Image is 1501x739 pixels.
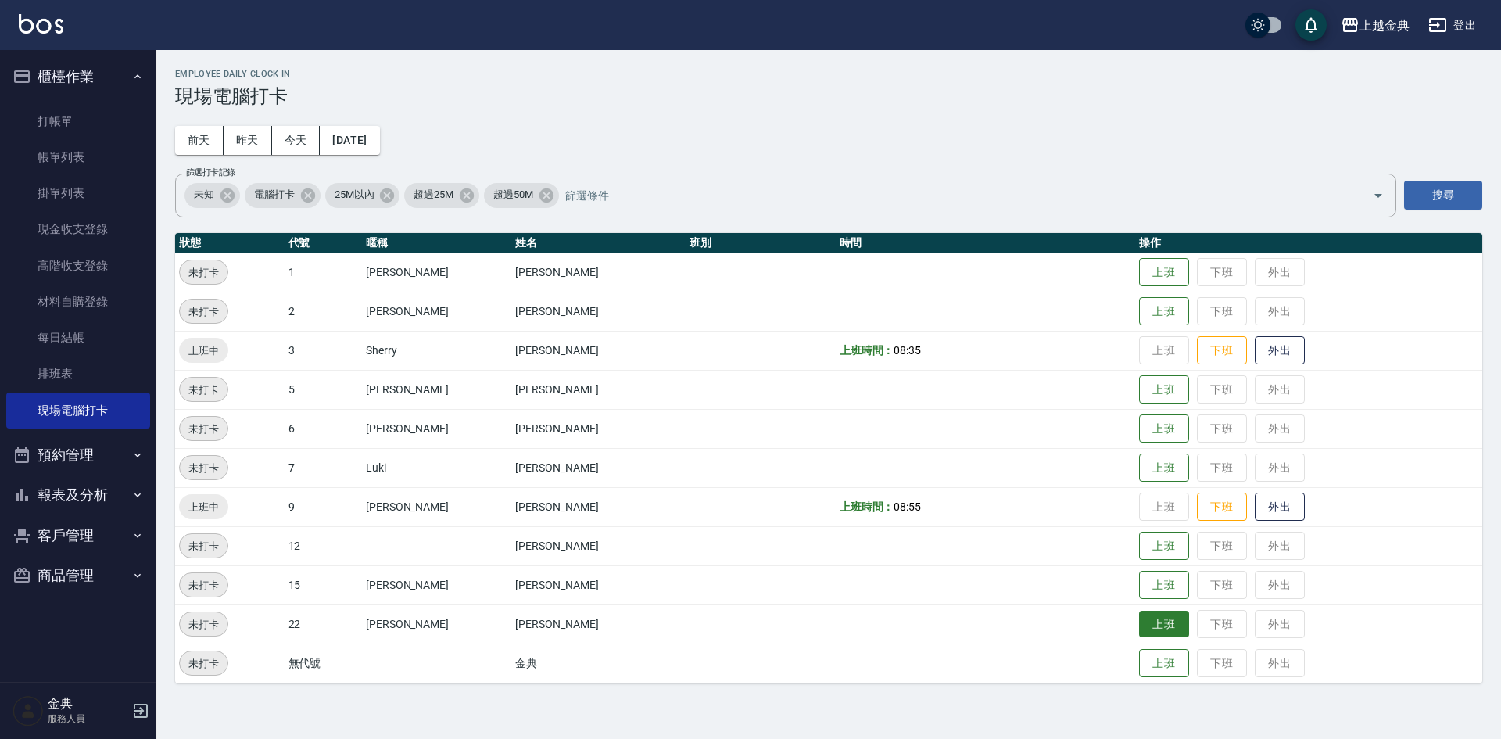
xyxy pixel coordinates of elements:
div: 上越金典 [1359,16,1410,35]
td: [PERSON_NAME] [362,604,512,644]
th: 操作 [1135,233,1482,253]
label: 篩選打卡記錄 [186,167,235,178]
td: Luki [362,448,512,487]
span: 25M以內 [325,187,384,203]
td: 9 [285,487,362,526]
a: 排班表 [6,356,150,392]
td: 無代號 [285,644,362,683]
button: [DATE] [320,126,379,155]
span: 未打卡 [180,382,227,398]
button: 昨天 [224,126,272,155]
td: Sherry [362,331,512,370]
th: 姓名 [511,233,686,253]
td: 1 [285,253,362,292]
b: 上班時間： [840,500,894,513]
span: 上班中 [179,499,228,515]
span: 08:55 [894,500,921,513]
td: 5 [285,370,362,409]
td: 3 [285,331,362,370]
button: Open [1366,183,1391,208]
a: 每日結帳 [6,320,150,356]
td: [PERSON_NAME] [511,331,686,370]
th: 班別 [686,233,836,253]
td: 6 [285,409,362,448]
h3: 現場電腦打卡 [175,85,1482,107]
span: 08:35 [894,344,921,357]
button: 下班 [1197,336,1247,365]
td: 12 [285,526,362,565]
td: [PERSON_NAME] [511,370,686,409]
td: [PERSON_NAME] [511,565,686,604]
input: 篩選條件 [561,181,1345,209]
button: 今天 [272,126,321,155]
span: 未打卡 [180,264,227,281]
span: 上班中 [179,343,228,359]
span: 未打卡 [180,421,227,437]
button: 外出 [1255,336,1305,365]
button: 上班 [1139,414,1189,443]
td: [PERSON_NAME] [511,526,686,565]
button: 登出 [1422,11,1482,40]
img: Logo [19,14,63,34]
span: 電腦打卡 [245,187,304,203]
div: 超過50M [484,183,559,208]
td: [PERSON_NAME] [511,487,686,526]
span: 未打卡 [180,538,227,554]
span: 未打卡 [180,616,227,633]
button: 搜尋 [1404,181,1482,210]
a: 材料自購登錄 [6,284,150,320]
td: 15 [285,565,362,604]
a: 帳單列表 [6,139,150,175]
td: [PERSON_NAME] [362,565,512,604]
h5: 金典 [48,696,127,712]
th: 暱稱 [362,233,512,253]
button: 上班 [1139,375,1189,404]
td: [PERSON_NAME] [362,292,512,331]
button: 上班 [1139,532,1189,561]
th: 代號 [285,233,362,253]
h2: Employee Daily Clock In [175,69,1482,79]
button: 上越金典 [1334,9,1416,41]
button: 下班 [1197,493,1247,522]
td: [PERSON_NAME] [362,370,512,409]
a: 高階收支登錄 [6,248,150,284]
b: 上班時間： [840,344,894,357]
button: 外出 [1255,493,1305,522]
button: 上班 [1139,454,1189,483]
button: 上班 [1139,297,1189,326]
button: 報表及分析 [6,475,150,515]
button: 前天 [175,126,224,155]
a: 掛單列表 [6,175,150,211]
a: 現金收支登錄 [6,211,150,247]
td: [PERSON_NAME] [511,604,686,644]
button: 預約管理 [6,435,150,475]
span: 未打卡 [180,303,227,320]
img: Person [13,695,44,726]
span: 未打卡 [180,460,227,476]
button: save [1295,9,1327,41]
button: 上班 [1139,611,1189,638]
span: 未打卡 [180,655,227,672]
td: [PERSON_NAME] [362,409,512,448]
td: [PERSON_NAME] [511,253,686,292]
td: [PERSON_NAME] [362,253,512,292]
td: 22 [285,604,362,644]
th: 時間 [836,233,1135,253]
td: 金典 [511,644,686,683]
button: 客戶管理 [6,515,150,556]
button: 上班 [1139,649,1189,678]
a: 打帳單 [6,103,150,139]
button: 上班 [1139,571,1189,600]
td: [PERSON_NAME] [511,409,686,448]
td: [PERSON_NAME] [511,448,686,487]
div: 未知 [184,183,240,208]
td: 7 [285,448,362,487]
span: 超過50M [484,187,543,203]
span: 未打卡 [180,577,227,594]
td: 2 [285,292,362,331]
button: 上班 [1139,258,1189,287]
div: 25M以內 [325,183,400,208]
td: [PERSON_NAME] [362,487,512,526]
button: 商品管理 [6,555,150,596]
span: 超過25M [404,187,463,203]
